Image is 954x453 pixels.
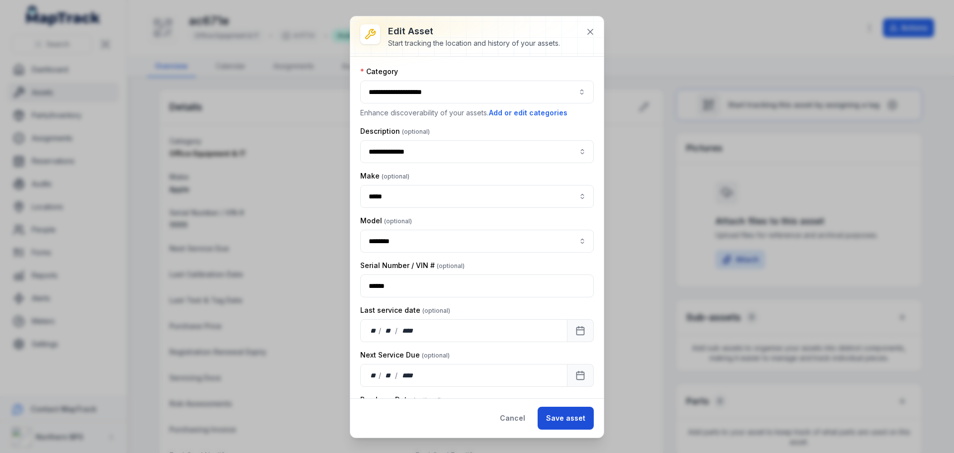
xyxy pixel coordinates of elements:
[538,407,594,430] button: Save asset
[395,326,398,336] div: /
[567,319,594,342] button: Calendar
[360,395,441,405] label: Purchase Date
[388,24,560,38] h3: Edit asset
[379,326,382,336] div: /
[488,107,568,118] button: Add or edit categories
[382,370,396,380] div: month,
[360,261,465,271] label: Serial Number / VIN #
[395,370,398,380] div: /
[491,407,534,430] button: Cancel
[369,326,379,336] div: day,
[360,185,594,208] input: asset-edit:cf[d2fa06e0-ee1f-4c79-bc0a-fc4e3d384b2f]-label
[567,364,594,387] button: Calendar
[360,350,450,360] label: Next Service Due
[360,140,594,163] input: asset-edit:description-label
[360,67,398,77] label: Category
[360,230,594,253] input: asset-edit:cf[0eba6346-9018-42ab-a2f3-9be95ac6e0a8]-label
[398,370,417,380] div: year,
[369,370,379,380] div: day,
[360,171,409,181] label: Make
[360,126,430,136] label: Description
[360,216,412,226] label: Model
[379,370,382,380] div: /
[360,107,594,118] p: Enhance discoverability of your assets.
[360,305,450,315] label: Last service date
[382,326,396,336] div: month,
[398,326,417,336] div: year,
[388,38,560,48] div: Start tracking the location and history of your assets.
